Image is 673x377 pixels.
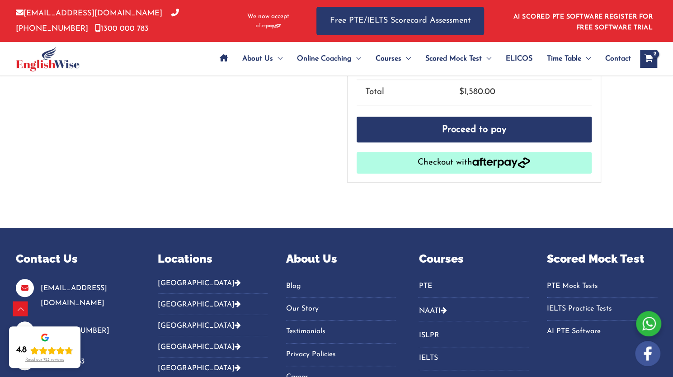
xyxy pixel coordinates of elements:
[16,345,27,356] div: 4.8
[419,279,529,294] a: PTE
[286,324,396,339] a: Testimonials
[598,43,631,75] a: Contact
[425,43,482,75] span: Scored Mock Test
[158,315,268,336] button: [GEOGRAPHIC_DATA]
[499,43,540,75] a: ELICOS
[419,300,529,321] button: NAATI
[41,285,107,307] a: [EMAIL_ADDRESS][DOMAIN_NAME]
[16,9,162,17] a: [EMAIL_ADDRESS][DOMAIN_NAME]
[158,250,268,268] p: Locations
[16,250,135,268] p: Contact Us
[297,43,352,75] span: Online Coaching
[286,302,396,316] a: Our Story
[418,43,499,75] a: Scored Mock TestMenu Toggle
[16,9,179,32] a: [PHONE_NUMBER]
[376,43,401,75] span: Courses
[235,43,290,75] a: About UsMenu Toggle
[25,358,64,363] div: Read our 723 reviews
[506,43,532,75] span: ELICOS
[419,328,529,343] a: ISLPR
[368,43,418,75] a: CoursesMenu Toggle
[459,88,464,96] span: $
[357,80,451,105] th: Total
[95,25,149,33] a: 1300 000 783
[547,324,657,339] a: AI PTE Software
[290,43,368,75] a: Online CoachingMenu Toggle
[547,279,657,339] nav: Menu
[419,307,440,315] a: NAATI
[316,7,484,35] a: Free PTE/IELTS Scorecard Assessment
[158,294,268,315] button: [GEOGRAPHIC_DATA]
[286,347,396,362] a: Privacy Policies
[158,336,268,358] button: [GEOGRAPHIC_DATA]
[547,43,581,75] span: Time Table
[16,345,73,356] div: Rating: 4.8 out of 5
[158,279,268,294] button: [GEOGRAPHIC_DATA]
[459,88,495,96] bdi: 1,580.00
[640,50,657,68] a: View Shopping Cart, 2 items
[482,43,491,75] span: Menu Toggle
[508,6,657,36] aside: Header Widget 1
[256,24,281,28] img: Afterpay-Logo
[16,47,80,71] img: cropped-ew-logo
[242,43,273,75] span: About Us
[401,43,411,75] span: Menu Toggle
[513,14,653,31] a: AI SCORED PTE SOFTWARE REGISTER FOR FREE SOFTWARE TRIAL
[357,152,592,174] button: Checkout with
[605,43,631,75] span: Contact
[212,43,631,75] nav: Site Navigation: Main Menu
[286,279,396,294] a: Blog
[547,302,657,316] a: IELTS Practice Tests
[472,157,530,168] img: Afterpay
[581,43,591,75] span: Menu Toggle
[357,117,592,143] a: Proceed to pay
[158,365,241,372] a: [GEOGRAPHIC_DATA]
[419,279,529,298] nav: Menu
[247,12,289,21] span: We now accept
[419,250,529,268] p: Courses
[286,250,396,268] p: About Us
[273,43,282,75] span: Menu Toggle
[547,279,657,294] a: PTE Mock Tests
[635,341,660,366] img: white-facebook.png
[547,250,657,268] p: Scored Mock Test
[540,43,598,75] a: Time TableMenu Toggle
[419,351,529,366] a: IELTS
[352,43,361,75] span: Menu Toggle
